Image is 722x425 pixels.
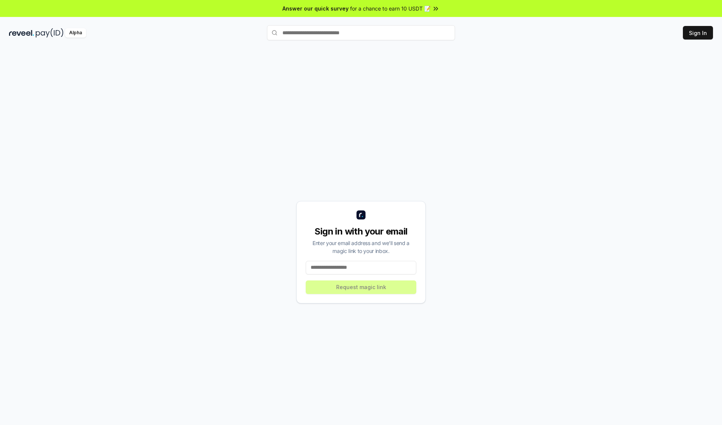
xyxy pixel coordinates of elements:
span: Answer our quick survey [282,5,349,12]
img: pay_id [36,28,64,38]
div: Enter your email address and we’ll send a magic link to your inbox. [306,239,416,255]
img: logo_small [356,210,366,219]
div: Sign in with your email [306,225,416,238]
img: reveel_dark [9,28,34,38]
div: Alpha [65,28,86,38]
span: for a chance to earn 10 USDT 📝 [350,5,431,12]
button: Sign In [683,26,713,40]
